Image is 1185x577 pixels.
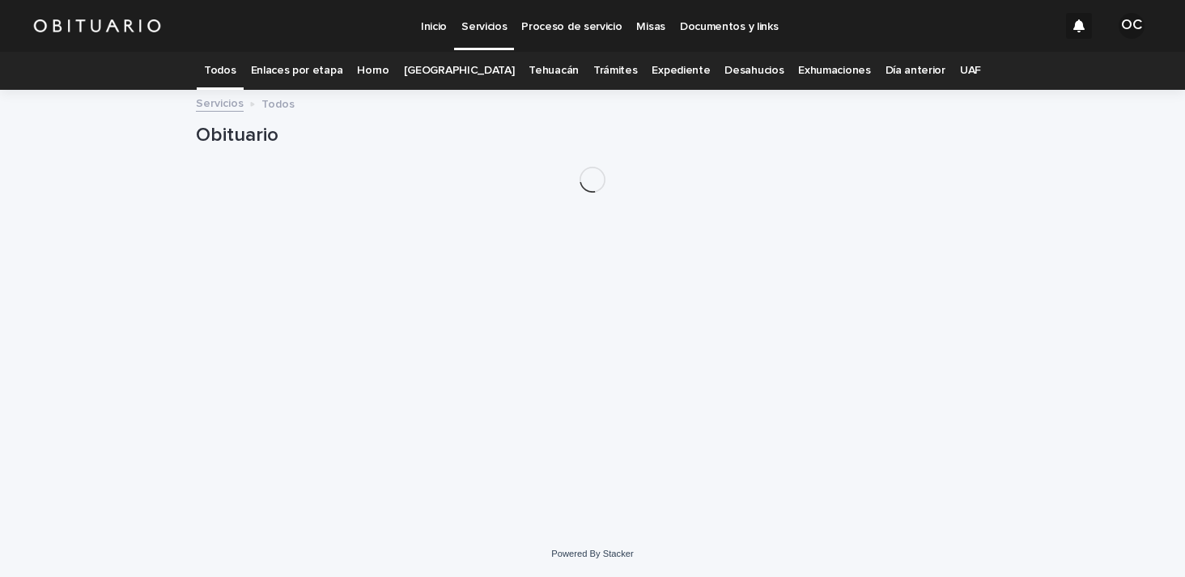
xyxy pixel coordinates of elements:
[261,94,295,112] p: Todos
[357,52,389,90] a: Horno
[196,124,989,147] h1: Obituario
[886,52,945,90] a: Día anterior
[724,52,784,90] a: Desahucios
[1119,13,1145,39] div: OC
[960,52,981,90] a: UAF
[551,549,633,558] a: Powered By Stacker
[32,10,162,42] img: HUM7g2VNRLqGMmR9WVqf
[798,52,870,90] a: Exhumaciones
[204,52,236,90] a: Todos
[652,52,710,90] a: Expediente
[529,52,579,90] a: Tehuacán
[404,52,515,90] a: [GEOGRAPHIC_DATA]
[196,93,244,112] a: Servicios
[251,52,343,90] a: Enlaces por etapa
[593,52,638,90] a: Trámites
